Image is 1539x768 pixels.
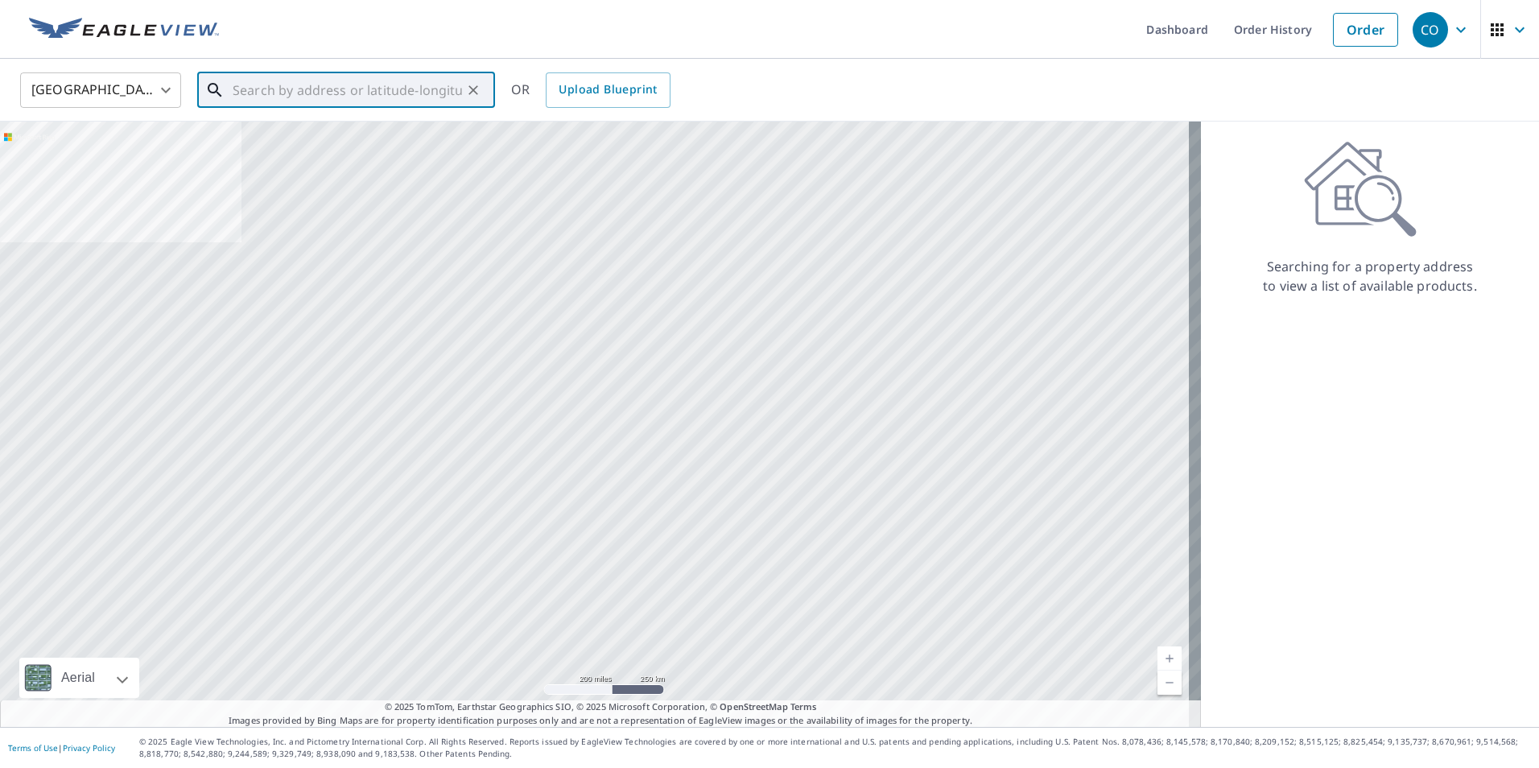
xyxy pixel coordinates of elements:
a: Privacy Policy [63,742,115,754]
img: EV Logo [29,18,219,42]
div: OR [511,72,670,108]
a: Terms of Use [8,742,58,754]
a: Upload Blueprint [546,72,670,108]
div: Aerial [56,658,100,698]
a: Terms [790,700,817,712]
div: [GEOGRAPHIC_DATA] [20,68,181,113]
div: Aerial [19,658,139,698]
p: | [8,743,115,753]
a: Current Level 5, Zoom Out [1157,671,1182,695]
button: Clear [462,79,485,101]
p: Searching for a property address to view a list of available products. [1262,257,1478,295]
a: Current Level 5, Zoom In [1157,646,1182,671]
div: CO [1413,12,1448,47]
input: Search by address or latitude-longitude [233,68,462,113]
a: Order [1333,13,1398,47]
span: © 2025 TomTom, Earthstar Geographics SIO, © 2025 Microsoft Corporation, © [385,700,817,714]
a: OpenStreetMap [720,700,787,712]
p: © 2025 Eagle View Technologies, Inc. and Pictometry International Corp. All Rights Reserved. Repo... [139,736,1531,760]
span: Upload Blueprint [559,80,657,100]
